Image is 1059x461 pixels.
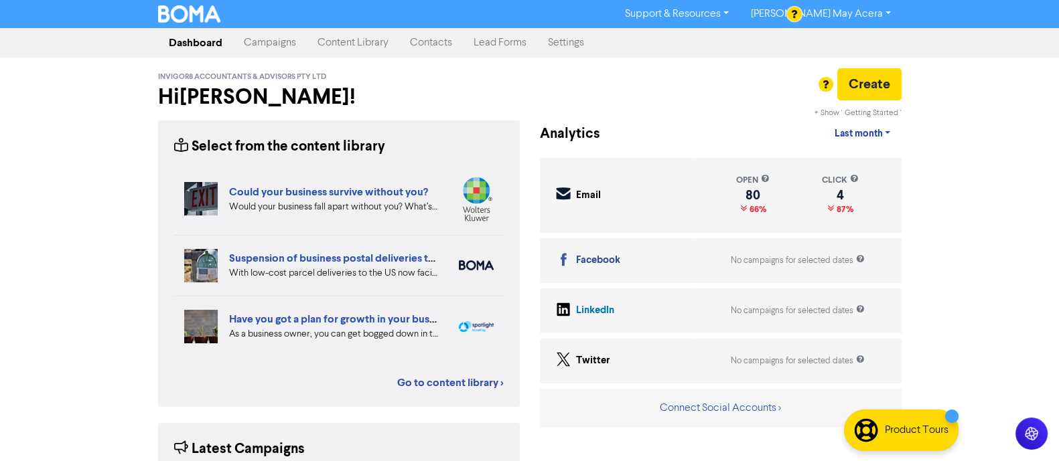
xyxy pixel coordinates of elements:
[463,29,537,56] a: Lead Forms
[736,190,770,201] div: 80
[229,200,439,214] div: Would your business fall apart without you? What’s your Plan B in case of accident, illness, or j...
[822,190,859,201] div: 4
[614,3,739,25] a: Support & Resources
[459,321,494,332] img: spotlight
[158,72,326,82] span: Invigor8 Accountants & Advisors Pty Ltd
[576,253,620,268] div: Facebook
[837,68,902,100] button: Create
[233,29,307,56] a: Campaigns
[823,120,901,147] a: Last month
[174,136,385,157] div: Select from the content library
[229,266,439,280] div: With low-cost parcel deliveries to the US now facing tariffs, many international postal services ...
[397,375,504,391] a: Go to content library >
[229,312,458,326] a: Have you got a plan for growth in your business?
[731,254,865,267] div: No campaigns for selected dates
[229,185,428,199] a: Could your business survive without you?
[399,29,463,56] a: Contacts
[158,84,520,110] h2: Hi [PERSON_NAME] !
[158,5,221,23] img: BOMA Logo
[815,107,902,119] div: + Show ' Getting Started '
[307,29,399,56] a: Content Library
[822,174,859,187] div: click
[736,174,770,187] div: open
[576,188,601,203] div: Email
[739,3,901,25] a: [PERSON_NAME] May Acera
[834,128,882,140] span: Last month
[834,204,853,215] span: 87%
[576,353,610,369] div: Twitter
[992,397,1059,461] iframe: Chat Widget
[459,177,494,221] img: wolterskluwer
[229,252,701,265] a: Suspension of business postal deliveries to the [GEOGRAPHIC_DATA]: what options do you have?
[174,439,305,460] div: Latest Campaigns
[747,204,766,215] span: 66%
[540,124,583,145] div: Analytics
[576,303,614,318] div: LinkedIn
[659,399,782,417] button: Connect Social Accounts >
[459,260,494,270] img: boma
[731,304,865,317] div: No campaigns for selected dates
[731,355,865,367] div: No campaigns for selected dates
[229,327,439,341] div: As a business owner, you can get bogged down in the demands of day-to-day business. We can help b...
[537,29,595,56] a: Settings
[158,29,233,56] a: Dashboard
